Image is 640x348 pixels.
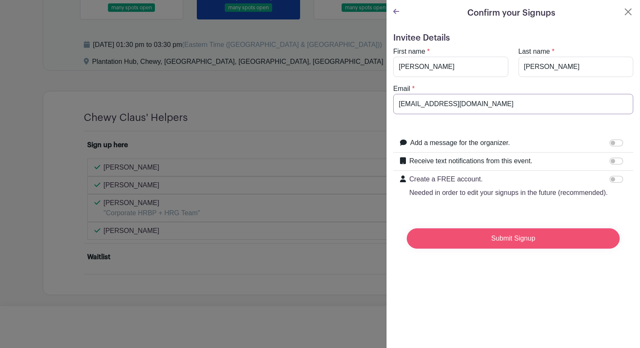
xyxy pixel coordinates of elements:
p: Needed in order to edit your signups in the future (recommended). [409,188,608,198]
label: Email [393,84,410,94]
p: Create a FREE account. [409,174,608,184]
button: Close [623,7,633,17]
input: Submit Signup [407,228,620,249]
label: Last name [519,47,550,57]
h5: Invitee Details [393,33,633,43]
h5: Confirm your Signups [467,7,555,19]
label: Receive text notifications from this event. [409,156,532,166]
label: Add a message for the organizer. [410,138,510,148]
label: First name [393,47,425,57]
